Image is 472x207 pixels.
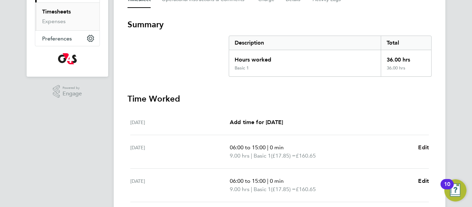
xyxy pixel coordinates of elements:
[251,186,252,192] span: |
[230,152,249,159] span: 9.00 hrs
[35,2,100,30] div: Timesheets
[270,178,284,184] span: 0 min
[229,36,432,77] div: Summary
[230,186,249,192] span: 9.00 hrs
[381,36,431,50] div: Total
[254,185,271,194] span: Basic 1
[42,8,71,15] a: Timesheets
[130,143,230,160] div: [DATE]
[267,144,268,151] span: |
[130,118,230,126] div: [DATE]
[35,31,100,46] button: Preferences
[381,50,431,65] div: 36.00 hrs
[42,35,72,42] span: Preferences
[229,50,381,65] div: Hours worked
[63,85,82,91] span: Powered by
[381,65,431,76] div: 36.00 hrs
[418,177,429,185] a: Edit
[418,144,429,151] span: Edit
[444,184,450,193] div: 10
[254,152,271,160] span: Basic 1
[418,178,429,184] span: Edit
[42,18,66,25] a: Expenses
[53,85,82,98] a: Powered byEngage
[128,93,432,104] h3: Time Worked
[296,186,316,192] span: £160.65
[235,65,249,71] div: Basic 1
[267,178,268,184] span: |
[130,177,230,194] div: [DATE]
[418,143,429,152] a: Edit
[63,91,82,97] span: Engage
[230,144,266,151] span: 06:00 to 15:00
[270,144,284,151] span: 0 min
[35,53,100,64] a: Go to home page
[58,53,77,64] img: g4s-logo-retina.png
[229,36,381,50] div: Description
[296,152,316,159] span: £160.65
[230,119,283,125] span: Add time for [DATE]
[230,178,266,184] span: 06:00 to 15:00
[444,179,466,201] button: Open Resource Center, 10 new notifications
[271,152,296,159] span: (£17.85) =
[128,19,432,30] h3: Summary
[271,186,296,192] span: (£17.85) =
[230,118,283,126] a: Add time for [DATE]
[251,152,252,159] span: |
